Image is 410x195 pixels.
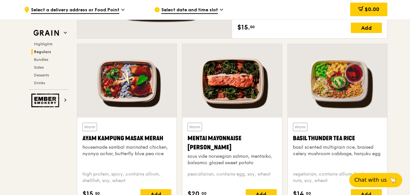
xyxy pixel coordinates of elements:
div: housemade sambal marinated chicken, nyonya achar, butterfly blue pea rice [82,144,171,157]
span: $0.00 [365,6,379,12]
img: Ember Smokery web logo [31,94,61,107]
span: 50 [250,24,255,29]
button: Chat with us🦙 [349,173,402,187]
span: Select date and time slot [161,7,218,14]
div: basil scented multigrain rice, braised celery mushroom cabbage, hanjuku egg [293,144,382,157]
span: Highlights [34,42,52,46]
div: Warm [188,123,202,131]
div: Ayam Kampung Masak Merah [82,134,171,143]
div: Warm [82,123,97,131]
span: Desserts [34,73,49,77]
span: Drinks [34,81,45,85]
div: vegetarian, contains allium, barley, egg, nuts, soy, wheat [293,171,382,184]
div: Warm [293,123,307,131]
span: 🦙 [389,176,397,184]
span: Bundles [34,57,48,62]
img: Grain web logo [31,27,61,39]
div: pescatarian, contains egg, soy, wheat [188,171,276,184]
div: Mentai Mayonnaise [PERSON_NAME] [188,134,276,152]
span: Sides [34,65,44,70]
span: Select a delivery address or Food Point [31,7,119,14]
div: sous vide norwegian salmon, mentaiko, balsamic glazed sweet potato [188,153,276,166]
span: Regulars [34,50,51,54]
div: Basil Thunder Tea Rice [293,134,382,143]
div: Add [351,23,382,33]
div: high protein, spicy, contains allium, shellfish, soy, wheat [82,171,171,184]
span: $15. [237,23,250,32]
span: Chat with us [354,176,387,184]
